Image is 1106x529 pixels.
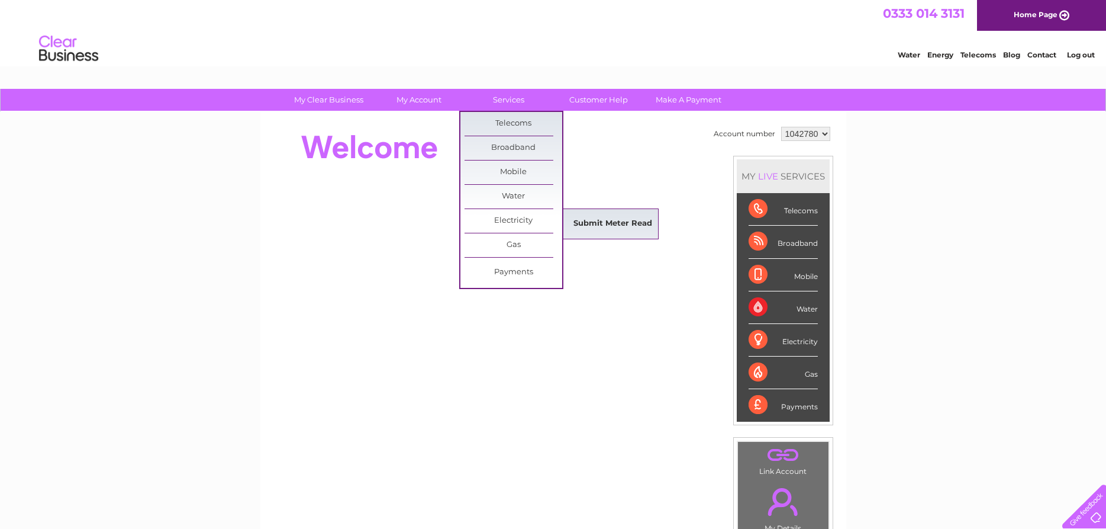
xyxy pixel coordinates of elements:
[465,136,562,160] a: Broadband
[749,357,818,389] div: Gas
[737,441,829,479] td: Link Account
[465,233,562,257] a: Gas
[465,261,562,284] a: Payments
[741,445,826,466] a: .
[749,259,818,291] div: Mobile
[737,159,830,193] div: MY SERVICES
[749,324,818,357] div: Electricity
[749,226,818,258] div: Broadband
[1027,50,1056,59] a: Contact
[465,161,562,184] a: Mobile
[370,89,467,111] a: My Account
[465,185,562,209] a: Water
[280,89,378,111] a: My Clear Business
[1003,50,1020,59] a: Blog
[274,7,833,57] div: Clear Business is a trading name of Verastar Limited (registered in [GEOGRAPHIC_DATA] No. 3667643...
[960,50,996,59] a: Telecoms
[1067,50,1095,59] a: Log out
[898,50,920,59] a: Water
[550,89,647,111] a: Customer Help
[927,50,953,59] a: Energy
[460,89,557,111] a: Services
[749,193,818,226] div: Telecoms
[756,171,781,182] div: LIVE
[465,112,562,136] a: Telecoms
[741,481,826,522] a: .
[465,209,562,233] a: Electricity
[749,389,818,421] div: Payments
[38,31,99,67] img: logo.png
[883,6,965,21] a: 0333 014 3131
[640,89,737,111] a: Make A Payment
[564,212,662,236] a: Submit Meter Read
[749,291,818,324] div: Water
[711,124,778,144] td: Account number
